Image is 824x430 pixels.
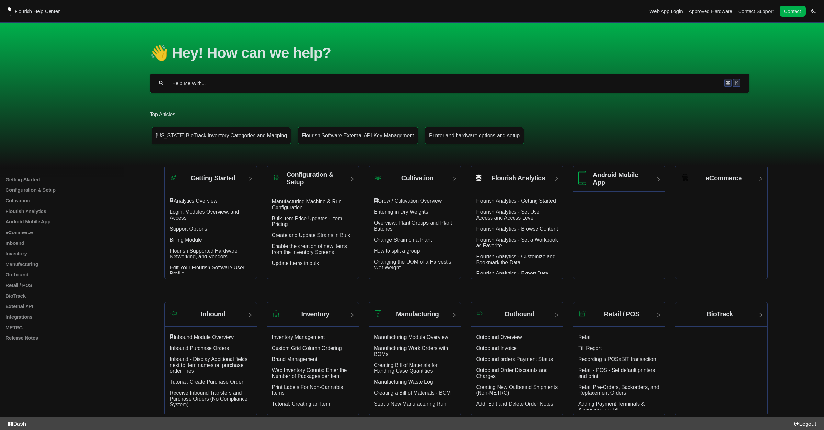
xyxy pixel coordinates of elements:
[573,171,665,192] a: Category icon Android Mobile App
[649,8,683,14] a: Web App Login navigation item
[378,198,442,204] a: Grow / Cultivation Overview article
[374,237,432,243] a: Change Strain on a Plant article
[401,175,434,182] h2: Cultivation
[287,171,344,186] h2: Configuration & Setup
[174,334,234,340] a: Inbound Module Overview article
[476,311,484,316] img: Category icon
[733,79,740,87] kbd: K
[150,44,749,62] h1: 👋 Hey! How can we help?
[272,401,330,407] a: Tutorial: Creating an Item article
[471,307,563,327] a: Category icon Outbound
[272,260,319,266] a: Update Items in bulk article
[374,198,378,203] svg: Featured
[5,293,143,299] a: BioTrack
[302,133,414,139] p: Flourish Software External API Key Management
[272,232,350,238] a: Create and Update Strains in Bulk article
[272,199,342,210] a: Manufacturing Machine & Run Configuration article
[374,334,448,340] a: Manufacturing Module Overview article
[172,80,716,86] input: Help Me With...
[476,271,548,276] a: Flourish Analytics - Export Data article
[476,345,516,351] a: Outbound Invoice article
[374,390,451,396] a: Creating a Bill of Materials - BOM article
[778,7,807,16] li: Contact desktop
[675,171,767,190] a: Category icon eCommerce
[491,175,545,182] h2: Flourish Analytics
[706,175,742,182] h2: eCommerce
[170,209,239,221] a: Login, Modules Overview, and Access article
[374,401,446,407] a: Start a New Manufacturing Run article
[156,133,287,139] p: [US_STATE] BioTrack Inventory Categories and Mapping
[170,226,207,232] a: Support Options article
[5,314,143,320] a: Integrations
[170,311,178,316] img: Category icon
[706,311,733,318] h2: BioTrack
[5,261,143,267] p: Manufacturing
[505,311,535,318] h2: Outbound
[5,272,143,277] p: Outbound
[170,345,229,351] a: Inbound Purchase Orders article
[5,303,143,309] a: External API
[150,111,749,118] h2: Top Articles
[5,324,143,330] a: METRC
[738,8,774,14] a: Contact Support navigation item
[476,334,522,340] a: Outbound Overview article
[476,198,556,204] a: Flourish Analytics - Getting Started article
[170,198,174,203] svg: Featured
[578,368,655,379] a: Retail - POS - Set default printers and print article
[5,282,143,288] a: Retail / POS
[5,209,143,214] p: Flourish Analytics
[170,173,178,181] img: Category icon
[476,209,541,221] a: Flourish Analytics - Set User Access and Access Level article
[369,307,461,327] a: Category icon Manufacturing
[374,379,433,385] a: Manufacturing Waste Log article
[165,307,256,327] a: Category icon Inbound
[150,101,749,153] section: Top Articles
[374,173,382,181] img: Category icon
[201,311,225,318] h2: Inbound
[578,356,656,362] a: Recording a POSaBIT transaction article
[170,198,252,204] div: ​
[724,79,740,87] div: Keyboard shortcut for search
[170,334,174,339] svg: Featured
[811,8,816,14] a: Switch dark mode setting
[476,368,547,379] a: Outbound Order Discounts and Charges article
[272,356,318,362] a: Brand Management article
[272,334,325,340] a: Inventory Management article
[165,171,256,190] a: Category icon Getting Started
[374,209,428,215] a: Entering in Dry Weights article
[5,251,143,256] p: Inventory
[476,401,553,407] a: Add, Edit and Delete Order Notes article
[301,311,329,318] h2: Inventory
[425,127,524,144] a: Article: Printer and hardware options and setup
[374,362,438,374] a: Creating Bill of Materials for Handling Case Quantities article
[374,198,456,204] div: ​
[170,379,243,385] a: Tutorial: Create Purchase Order article
[573,307,665,327] a: Category icon Retail / POS
[5,198,143,203] p: Cultivation
[170,334,252,340] div: ​
[152,127,291,144] a: Article: New York BioTrack Inventory Categories and Mapping
[272,345,342,351] a: Custom Grid Column Ordering article
[170,356,247,374] a: Inbound - Display Additional fields next to item names on purchase order lines article
[675,307,767,327] a: BioTrack
[604,311,639,318] h2: Retail / POS
[578,171,586,185] img: Category icon
[374,259,451,270] a: Changing the UOM of a Harvest's Wet Weight article
[396,311,439,318] h2: Manufacturing
[578,310,586,318] img: Category icon
[5,335,143,341] a: Release Notes
[5,240,143,245] a: Inbound
[471,171,563,190] a: Flourish Analytics
[8,7,60,16] a: Flourish Help Center
[5,219,143,224] p: Android Mobile App
[476,254,555,265] a: Flourish Analytics - Customize and Bookmark the Data article
[476,237,558,248] a: Flourish Analytics - Set a Workbook as Favorite article
[374,345,448,357] a: Manufacturing Work Orders with BOMs article
[680,173,688,181] img: Category icon
[476,226,558,232] a: Flourish Analytics - Browse Content article
[369,171,461,190] a: Category icon Cultivation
